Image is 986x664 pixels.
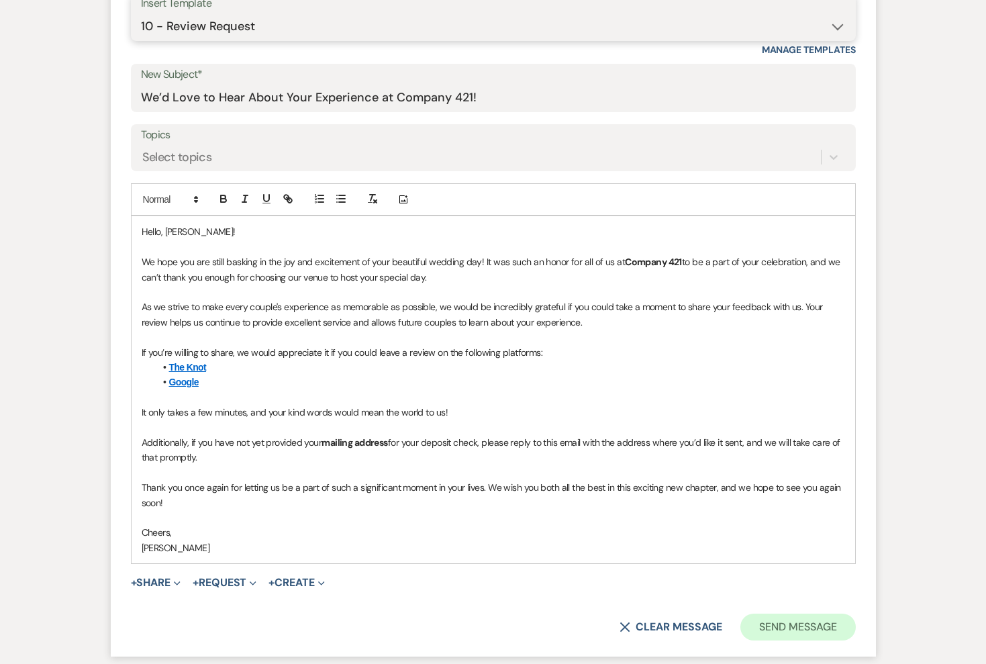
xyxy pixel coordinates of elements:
a: Manage Templates [762,44,856,56]
span: + [193,577,199,588]
a: Google [169,377,199,387]
button: Request [193,577,256,588]
p: It only takes a few minutes, and your kind words would mean the world to us! [142,405,845,420]
button: Clear message [620,622,722,632]
p: We hope you are still basking in the joy and excitement of your beautiful wedding day! It was suc... [142,254,845,285]
label: New Subject* [141,65,846,85]
p: Additionally, if you have not yet provided your for your deposit check, please reply to this emai... [142,435,845,465]
div: Select topics [142,148,212,167]
span: + [131,577,137,588]
p: [PERSON_NAME] [142,540,845,555]
button: Share [131,577,181,588]
p: As we strive to make every couple's experience as memorable as possible, we would be incredibly g... [142,299,845,330]
span: + [268,577,275,588]
strong: mailing address [322,436,388,448]
strong: Company 421 [625,256,682,268]
p: Hello, [PERSON_NAME]! [142,224,845,239]
button: Create [268,577,324,588]
p: Cheers, [142,525,845,540]
p: If you’re willing to share, we would appreciate it if you could leave a review on the following p... [142,345,845,360]
button: Send Message [740,614,855,641]
a: The Knot [169,362,207,373]
label: Topics [141,126,846,145]
p: Thank you once again for letting us be a part of such a significant moment in your lives. We wish... [142,480,845,510]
